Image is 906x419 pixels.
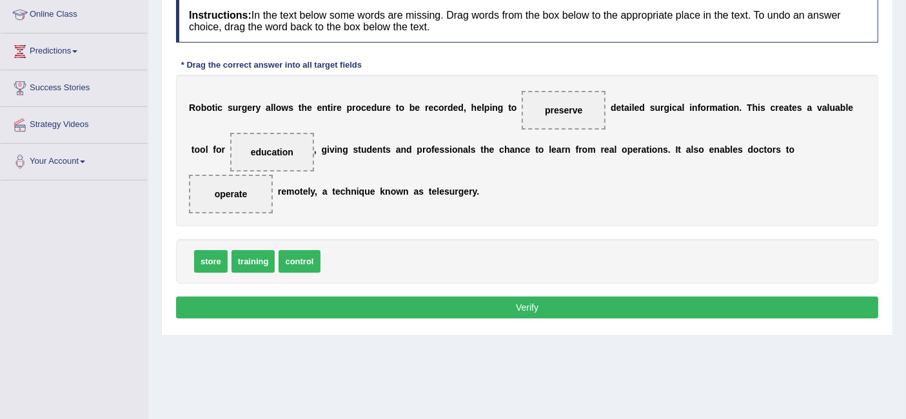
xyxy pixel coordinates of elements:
b: . [739,102,742,113]
b: m [587,144,595,155]
b: h [753,102,758,113]
b: o [511,102,517,113]
b: h [346,186,351,197]
b: g [664,102,670,113]
b: e [415,102,420,113]
b: o [438,102,444,113]
b: n [714,144,720,155]
b: h [504,144,510,155]
b: k [380,186,385,197]
b: s [760,102,765,113]
b: s [444,186,449,197]
b: w [396,186,403,197]
b: a [510,144,515,155]
b: p [347,102,353,113]
b: s [353,144,359,155]
b: e [709,144,714,155]
b: , [315,186,317,197]
b: d [639,102,645,113]
span: Drop target [189,175,273,213]
b: h [484,144,489,155]
b: i [449,144,452,155]
b: y [473,186,477,197]
b: t [535,144,538,155]
b: n [385,186,391,197]
b: u [449,186,455,197]
b: g [242,102,248,113]
b: o [538,144,544,155]
b: o [391,186,397,197]
b: g [458,186,464,197]
b: f [576,144,579,155]
b: o [426,144,431,155]
b: t [212,102,215,113]
b: e [366,102,371,113]
b: t [508,102,511,113]
b: r [425,102,428,113]
b: t [789,102,793,113]
b: t [764,144,767,155]
span: training [231,250,275,273]
b: n [515,144,520,155]
b: e [848,102,853,113]
b: o [700,102,706,113]
b: l [273,102,276,113]
b: l [846,102,849,113]
b: a [822,102,827,113]
b: t [300,186,303,197]
b: e [604,144,609,155]
b: e [635,102,640,113]
b: e [489,144,495,155]
b: f [213,144,216,155]
b: r [578,144,582,155]
b: . [668,144,671,155]
b: l [615,144,617,155]
b: d [611,102,616,113]
b: a [624,102,629,113]
b: I [676,144,678,155]
b: l [682,102,685,113]
b: i [335,144,337,155]
b: o [195,144,201,155]
b: , [314,144,317,155]
b: q [359,186,365,197]
b: c [499,144,504,155]
b: v [817,102,822,113]
b: t [786,144,789,155]
b: e [792,102,797,113]
b: l [730,144,733,155]
span: operate [215,189,248,199]
b: s [471,144,476,155]
b: l [632,102,635,113]
b: a [609,144,615,155]
b: e [439,186,444,197]
b: e [370,186,375,197]
b: u [361,144,367,155]
b: e [317,102,322,113]
b: r [562,144,565,155]
b: r [776,102,779,113]
b: o [399,102,405,113]
b: r [660,102,664,113]
b: l [691,144,694,155]
b: y [310,186,315,197]
b: h [471,102,477,113]
b: n [351,186,357,197]
b: e [432,186,437,197]
a: Success Stories [1,70,148,102]
b: u [830,102,836,113]
b: a [642,144,647,155]
b: i [649,144,652,155]
b: r [455,186,458,197]
b: c [217,102,222,113]
b: b [201,102,207,113]
b: n [403,186,409,197]
b: t [383,144,386,155]
b: r [469,186,472,197]
b: e [303,186,308,197]
b: e [337,102,342,113]
b: s [738,144,743,155]
b: r [706,102,709,113]
b: e [551,144,556,155]
b: i [357,186,359,197]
